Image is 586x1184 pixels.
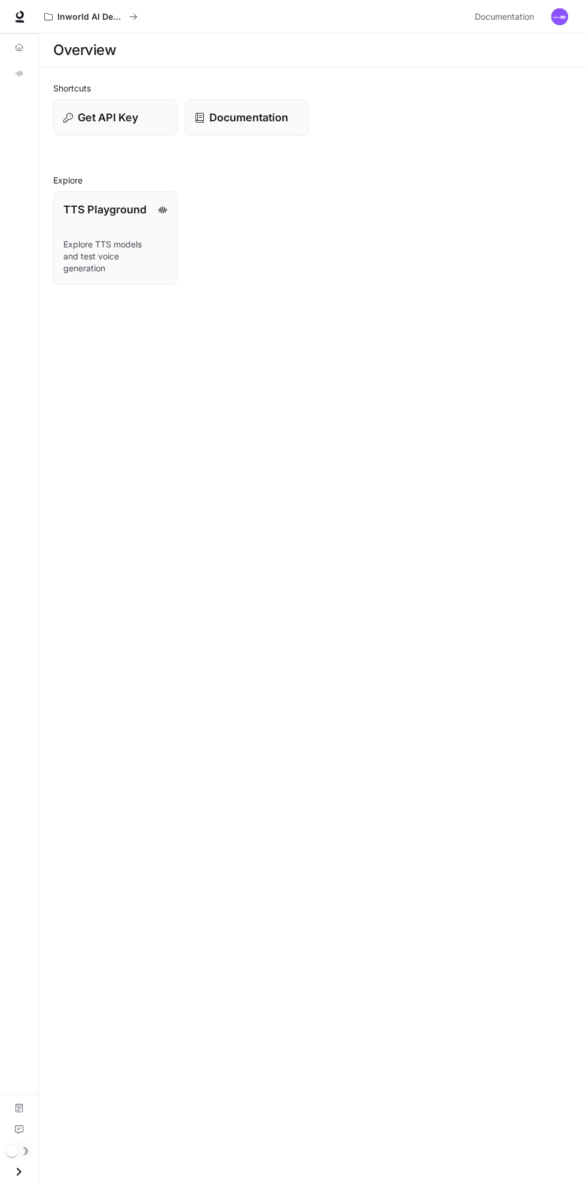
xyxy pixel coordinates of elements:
[5,1099,33,1118] a: Documentation
[53,191,178,284] a: TTS PlaygroundExplore TTS models and test voice generation
[63,238,167,274] p: Explore TTS models and test voice generation
[5,64,33,83] a: TTS Playground
[53,38,116,62] h1: Overview
[53,99,178,136] button: Get API Key
[5,38,33,57] a: Overview
[63,201,146,218] p: TTS Playground
[551,8,568,25] img: User avatar
[185,99,309,136] a: Documentation
[39,5,143,29] button: All workspaces
[209,109,288,126] p: Documentation
[6,1144,18,1157] span: Dark mode toggle
[548,5,572,29] button: User avatar
[53,82,572,94] h2: Shortcuts
[475,10,534,25] span: Documentation
[57,12,124,22] p: Inworld AI Demos
[5,1159,32,1184] button: Open drawer
[53,174,572,186] h2: Explore
[470,5,543,29] a: Documentation
[78,109,138,126] p: Get API Key
[5,1120,33,1139] a: Feedback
